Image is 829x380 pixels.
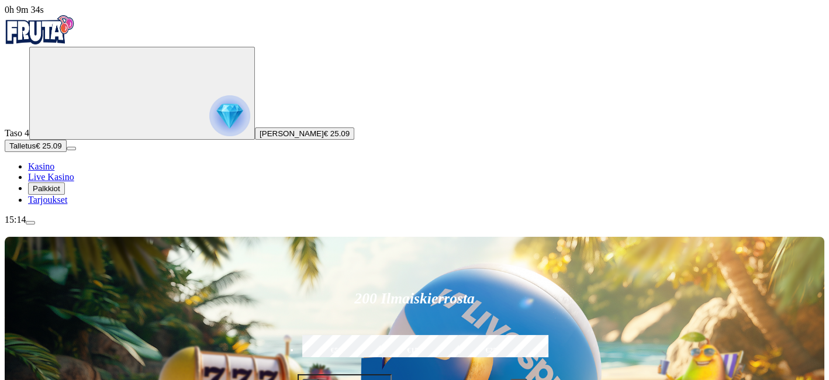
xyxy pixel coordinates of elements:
[456,333,530,367] label: €250
[255,127,354,140] button: [PERSON_NAME]€ 25.09
[36,141,61,150] span: € 25.09
[299,333,373,367] label: €50
[5,140,67,152] button: Talletusplus icon€ 25.09
[29,47,255,140] button: reward progress
[26,221,35,224] button: menu
[9,141,36,150] span: Talletus
[5,5,44,15] span: user session time
[5,15,75,44] img: Fruta
[209,95,250,136] img: reward progress
[5,161,824,205] nav: Main menu
[260,129,324,138] span: [PERSON_NAME]
[28,195,67,205] a: Tarjoukset
[324,129,350,138] span: € 25.09
[33,184,60,193] span: Palkkiot
[5,215,26,224] span: 15:14
[28,161,54,171] a: Kasino
[5,36,75,46] a: Fruta
[28,172,74,182] a: Live Kasino
[378,333,451,367] label: €150
[28,182,65,195] button: Palkkiot
[67,147,76,150] button: menu
[5,15,824,205] nav: Primary
[5,128,29,138] span: Taso 4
